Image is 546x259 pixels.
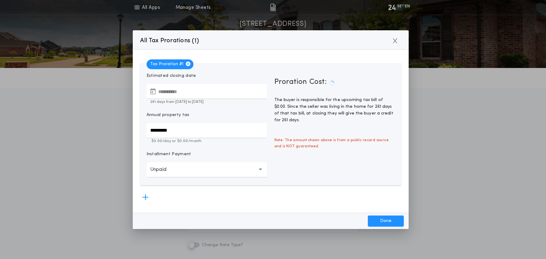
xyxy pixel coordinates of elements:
[150,166,176,173] p: Unpaid
[140,36,199,46] p: All Tax Prorations ( )
[368,216,404,227] button: Done
[194,38,197,44] span: 1
[147,59,193,69] span: Tax Proration # 1
[147,138,267,144] p: $0.00 /day or $0.00 /month
[309,77,327,89] span: Cost:
[147,162,267,177] button: Unpaid
[271,133,399,153] span: Note: The amount shown above is from a public record source and is NOT guaranteed.
[147,123,267,138] input: Annual property tax
[147,151,191,157] p: Installment Payment
[147,73,267,79] p: Estimated closing date
[147,112,189,118] p: Annual property tax
[274,98,393,122] span: The buyer is responsible for the upcoming tax bill of $0.00. Since the seller was living in the h...
[147,99,267,105] p: 261 days from [DATE] to [DATE]
[274,77,307,89] span: Proration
